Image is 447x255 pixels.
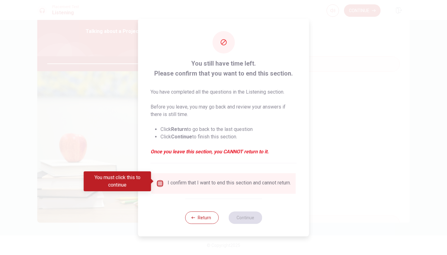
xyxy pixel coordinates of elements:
[185,211,219,224] button: Return
[156,180,164,187] span: You must click this to continue
[168,180,291,187] div: I confirm that I want to end this section and cannot return.
[84,171,151,191] div: You must click this to continue
[160,126,297,133] li: Click to go back to the last question
[151,148,297,155] em: Once you leave this section, you CANNOT return to it.
[171,134,192,140] strong: Continue
[151,58,297,78] span: You still have time left. Please confirm that you want to end this section.
[151,88,297,96] p: You have completed all the questions in the Listening section.
[151,103,297,118] p: Before you leave, you may go back and review your answers if there is still time.
[228,211,262,224] button: Continue
[160,133,297,141] li: Click to finish this section.
[171,126,187,132] strong: Return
